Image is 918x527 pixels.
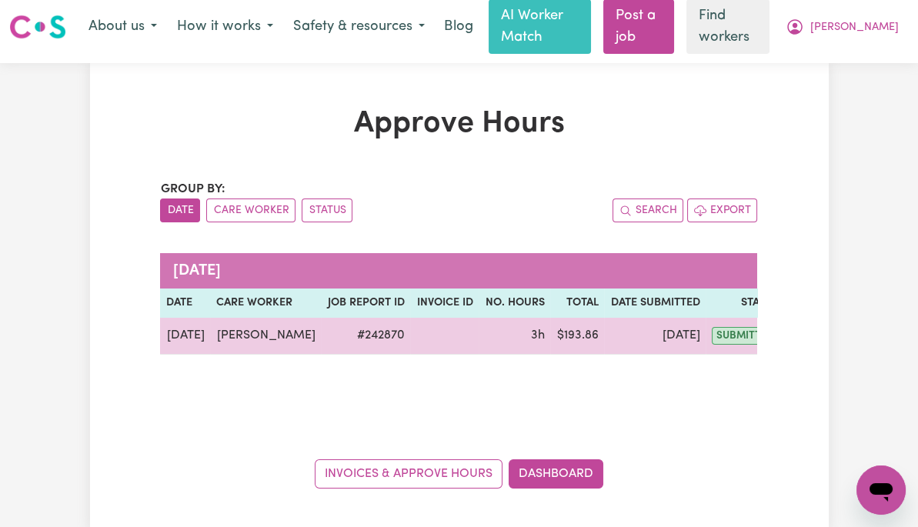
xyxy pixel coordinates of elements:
caption: [DATE] [160,253,856,289]
button: Search [613,198,683,222]
th: Status [706,289,784,318]
span: 3 hours [530,329,544,342]
th: Date [160,289,210,318]
span: submitted [712,327,778,345]
iframe: Button to launch messaging window [856,465,906,515]
th: Total [550,289,604,318]
th: Care worker [210,289,321,318]
th: Date Submitted [604,289,706,318]
button: My Account [776,11,909,43]
button: sort invoices by date [160,198,200,222]
td: [DATE] [604,318,706,355]
th: No. Hours [479,289,550,318]
a: Blog [435,10,482,44]
img: Careseekers logo [9,13,66,41]
th: Job Report ID [321,289,410,318]
button: sort invoices by care worker [206,198,295,222]
span: Group by: [160,183,225,195]
td: [DATE] [160,318,210,355]
button: How it works [167,11,283,43]
button: Safety & resources [283,11,435,43]
span: [PERSON_NAME] [810,19,899,36]
a: Invoices & Approve Hours [315,459,502,489]
td: # 242870 [321,318,410,355]
button: About us [78,11,167,43]
th: Invoice ID [410,289,479,318]
td: [PERSON_NAME] [210,318,321,355]
td: $ 193.86 [550,318,604,355]
a: Careseekers logo [9,9,66,45]
button: Export [687,198,757,222]
button: sort invoices by paid status [302,198,352,222]
a: Dashboard [509,459,603,489]
h1: Approve Hours [160,106,757,143]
